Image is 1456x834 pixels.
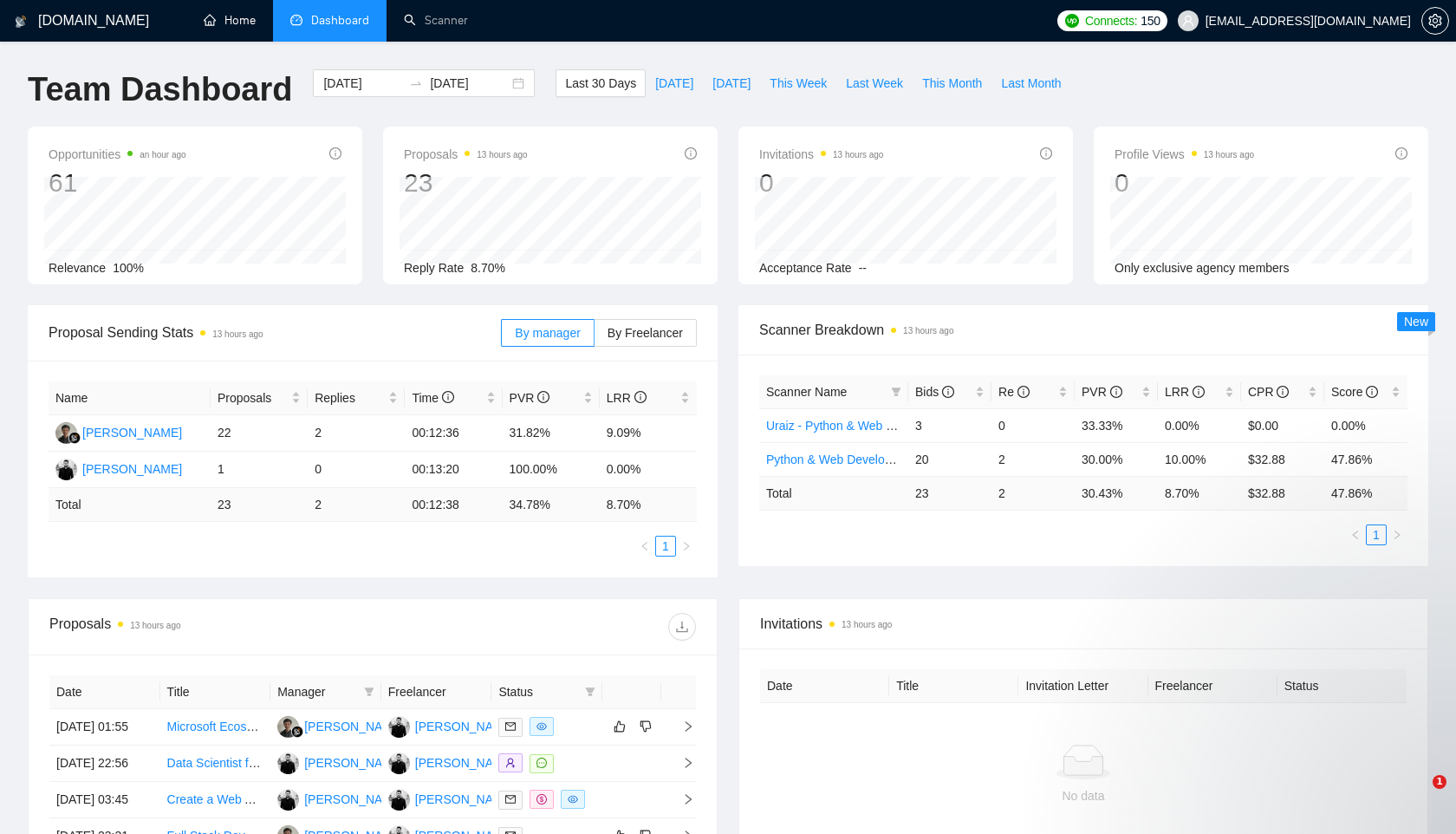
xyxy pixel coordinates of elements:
[409,76,423,90] span: swap-right
[600,415,697,452] td: 9.09%
[760,669,889,703] th: Date
[277,716,299,738] img: MH
[998,385,1030,399] span: Re
[1324,442,1407,476] td: 47.86%
[409,76,423,90] span: to
[498,682,578,701] span: Status
[55,459,77,480] img: UA
[68,432,81,444] img: gigradar-bm.png
[759,166,883,199] div: 0
[381,675,492,709] th: Freelancer
[568,794,578,805] span: eye
[388,792,515,805] a: UA[PERSON_NAME]
[766,419,958,433] a: Uraiz - Python & Web Development
[505,794,516,805] span: mail
[703,69,760,97] button: [DATE]
[160,746,271,782] td: Data Scientist for Property Valuation System Development
[668,613,696,641] button: download
[503,488,600,522] td: 34.78 %
[211,488,308,522] td: 23
[991,442,1075,476] td: 2
[908,408,991,442] td: 3
[846,74,903,93] span: Last Week
[211,452,308,488] td: 1
[565,74,636,93] span: Last 30 Days
[676,536,697,557] li: Next Page
[404,166,528,199] div: 23
[774,786,1393,805] div: No data
[1345,525,1366,545] li: Previous Page
[608,326,683,340] span: By Freelancer
[130,621,180,630] time: 13 hours ago
[404,13,468,28] a: searchScanner
[1204,150,1254,160] time: 13 hours ago
[290,14,302,26] span: dashboard
[442,391,454,403] span: info-circle
[308,415,405,452] td: 2
[1404,315,1428,329] span: New
[405,488,502,522] td: 00:12:38
[922,74,982,93] span: This Month
[942,386,954,398] span: info-circle
[607,391,647,405] span: LRR
[277,753,299,774] img: UA
[211,415,308,452] td: 22
[1001,74,1061,93] span: Last Month
[600,488,697,522] td: 8.70 %
[49,782,160,818] td: [DATE] 03:45
[759,144,883,165] span: Invitations
[1241,408,1324,442] td: $0.00
[1387,525,1407,545] li: Next Page
[55,422,77,444] img: MH
[1366,525,1387,545] li: 1
[1115,166,1254,199] div: 0
[140,150,185,160] time: an hour ago
[609,716,630,737] button: like
[388,716,410,738] img: UA
[1392,530,1402,540] span: right
[640,541,650,551] span: left
[669,620,695,634] span: download
[759,476,908,510] td: Total
[1082,385,1122,399] span: PVR
[167,756,481,770] a: Data Scientist for Property Valuation System Development
[842,620,892,629] time: 13 hours ago
[1366,386,1378,398] span: info-circle
[655,536,676,557] li: 1
[167,792,570,806] a: Create a Web App for Managing Drop-In Hockey with Group Invites & Fees
[308,381,405,415] th: Replies
[991,69,1070,97] button: Last Month
[277,719,404,733] a: MH[PERSON_NAME]
[329,147,341,160] span: info-circle
[766,453,919,466] a: Python & Web Development
[556,69,646,97] button: Last 30 Days
[1324,408,1407,442] td: 0.00%
[82,459,182,479] div: [PERSON_NAME]
[1085,11,1137,30] span: Connects:
[1115,144,1254,165] span: Profile Views
[1115,261,1290,275] span: Only exclusive agency members
[505,758,516,768] span: user-add
[404,144,528,165] span: Proposals
[685,147,697,160] span: info-circle
[1165,385,1205,399] span: LRR
[635,716,656,737] button: dislike
[204,13,256,28] a: homeHome
[49,166,186,199] div: 61
[903,326,953,336] time: 13 hours ago
[770,74,827,93] span: This Week
[311,13,369,28] span: Dashboard
[759,319,1407,341] span: Scanner Breakdown
[760,613,1407,635] span: Invitations
[1433,775,1446,789] span: 1
[614,720,626,733] span: like
[49,144,186,165] span: Opportunities
[160,709,271,746] td: Microsoft Ecosystem Developer
[1387,525,1407,545] button: right
[1345,525,1366,545] button: left
[323,74,402,93] input: Start date
[218,388,288,407] span: Proposals
[49,381,211,415] th: Name
[404,261,464,275] span: Reply Rate
[388,753,410,774] img: UA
